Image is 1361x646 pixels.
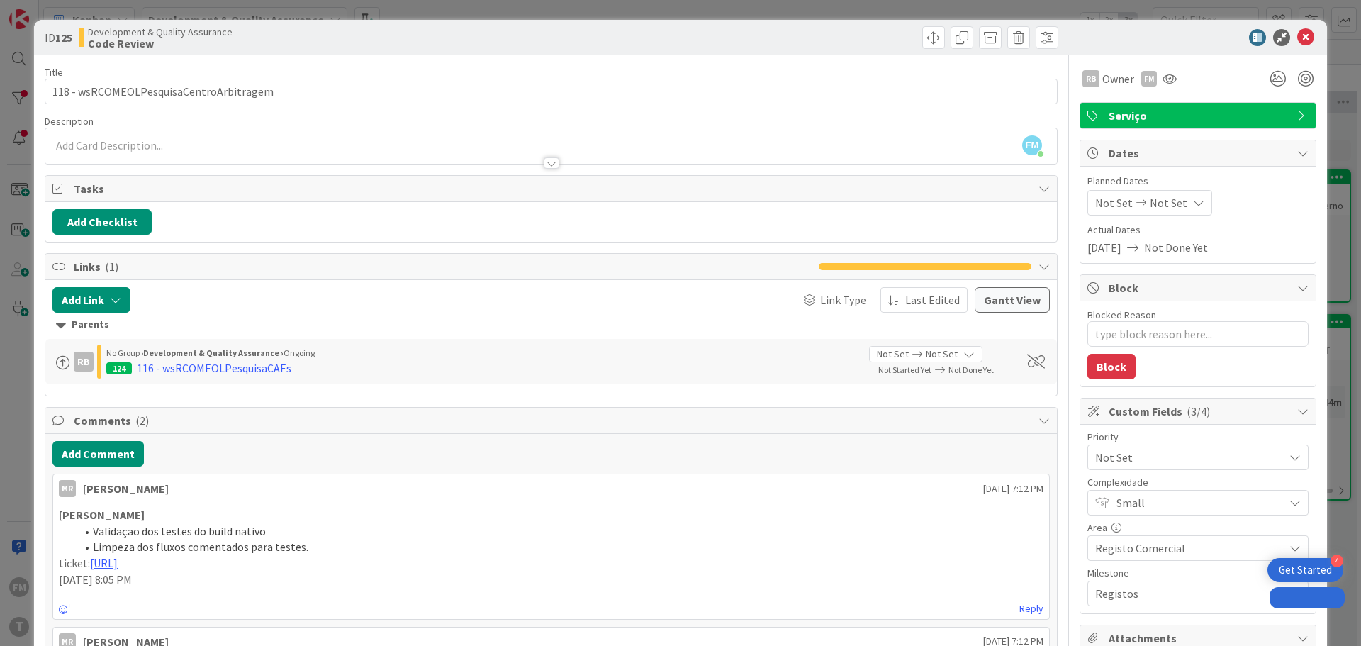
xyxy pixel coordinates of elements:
span: ID [45,29,72,46]
span: Not Done Yet [1144,239,1208,256]
input: type card name here... [45,79,1058,104]
b: 125 [55,30,72,45]
span: Owner [1102,70,1134,87]
span: Development & Quality Assurance [88,26,233,38]
button: Add Link [52,287,130,313]
span: Not Set [1150,194,1187,211]
div: RB [74,352,94,372]
span: Comments [74,412,1031,429]
span: Last Edited [905,291,960,308]
span: Description [45,115,94,128]
span: Not Set [1095,447,1277,467]
span: Limpeza dos fluxos comentados para testes. [93,540,308,554]
span: Validação dos testes do build nativo [93,524,266,538]
span: [DATE] [1087,239,1121,256]
span: Not Set [926,347,958,362]
div: Complexidade [1087,477,1309,487]
div: 4 [1331,555,1343,567]
span: [DATE] 7:12 PM [983,481,1043,496]
span: Links [74,258,812,275]
label: Blocked Reason [1087,308,1156,321]
b: Development & Quality Assurance › [143,347,284,358]
button: Last Edited [880,287,968,313]
div: Get Started [1279,563,1332,577]
span: Not Started Yet [878,364,931,375]
span: No Group › [106,347,143,358]
span: Dates [1109,145,1290,162]
span: Custom Fields [1109,403,1290,420]
span: Not Done Yet [948,364,994,375]
b: Code Review [88,38,233,49]
span: ticket: [59,556,90,570]
label: Title [45,66,63,79]
button: Add Checklist [52,209,152,235]
button: Block [1087,354,1136,379]
span: Ongoing [284,347,315,358]
span: Registos [1095,584,1277,603]
div: Area [1087,523,1309,533]
div: FM [1141,71,1157,87]
span: FM [1022,135,1042,155]
span: Planned Dates [1087,174,1309,189]
span: ( 1 ) [105,260,118,274]
span: [DATE] 8:05 PM [59,572,132,586]
span: Tasks [74,180,1031,197]
a: [URL] [90,556,118,570]
strong: [PERSON_NAME] [59,508,145,522]
span: Serviço [1109,107,1290,124]
span: Block [1109,279,1290,296]
span: ( 2 ) [135,413,149,428]
div: 124 [106,362,132,374]
button: Add Comment [52,441,144,467]
span: Actual Dates [1087,223,1309,238]
div: [PERSON_NAME] [83,480,169,497]
a: Reply [1019,600,1043,618]
div: Milestone [1087,568,1309,578]
span: Link Type [820,291,866,308]
div: Priority [1087,432,1309,442]
span: Not Set [877,347,909,362]
span: Small [1116,493,1277,513]
div: RB [1082,70,1099,87]
div: Open Get Started checklist, remaining modules: 4 [1267,558,1343,582]
div: MR [59,480,76,497]
div: Parents [56,317,1046,333]
button: Gantt View [975,287,1050,313]
div: 116 - wsRCOMEOLPesquisaCAEs [137,360,291,377]
span: ( 3/4 ) [1187,404,1210,418]
span: Not Set [1095,194,1133,211]
span: Registo Comercial [1095,538,1277,558]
